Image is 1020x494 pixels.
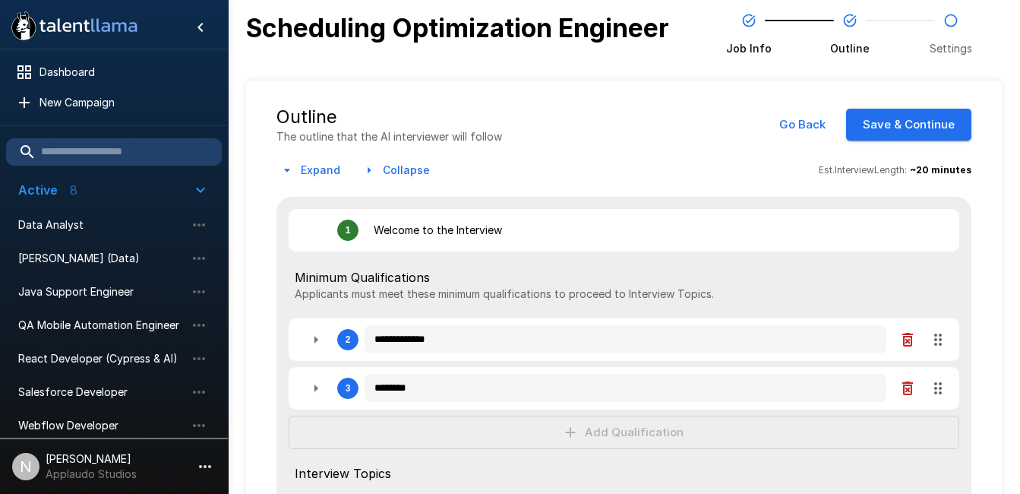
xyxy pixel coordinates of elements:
div: 1 [346,225,351,236]
div: 3 [346,383,351,394]
p: Applicants must meet these minimum qualifications to proceed to Interview Topics. [295,287,953,302]
button: Collapse [358,157,436,185]
span: Interview Topics [295,464,953,483]
span: Est. Interview Length: [819,163,907,178]
p: Welcome to the Interview [374,223,502,238]
p: The outline that the AI interviewer will follow [276,129,502,144]
span: Minimum Qualifications [295,268,953,287]
button: Save & Continue [846,109,971,141]
span: Outline [830,41,870,56]
div: 2 [289,318,959,361]
button: Expand [276,157,346,185]
span: Settings [930,41,972,56]
b: Scheduling Optimization Engineer [246,12,669,43]
div: 3 [289,367,959,410]
button: Go Back [771,109,834,141]
h5: Outline [276,105,502,129]
span: Job Info [726,41,772,56]
b: ~ 20 minutes [910,164,971,176]
div: 2 [346,334,351,345]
